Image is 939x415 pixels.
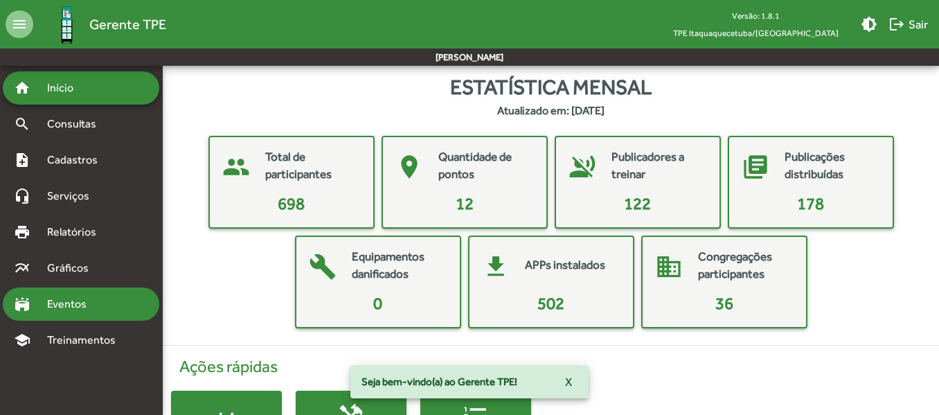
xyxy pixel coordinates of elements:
mat-icon: search [14,116,30,132]
a: Gerente TPE [33,2,166,47]
mat-card-title: Publicações distribuídas [785,148,879,184]
span: 698 [278,194,305,213]
mat-icon: people [215,146,257,188]
mat-icon: brightness_medium [861,16,877,33]
span: Gerente TPE [89,13,166,35]
strong: Atualizado em: [DATE] [497,103,605,119]
mat-icon: home [14,80,30,96]
mat-icon: logout [888,16,905,33]
span: Seja bem-vindo(a) ao Gerente TPE! [361,375,517,389]
span: X [565,369,572,394]
span: Gráficos [39,260,107,276]
span: 122 [624,194,651,213]
span: Sair [888,12,928,37]
mat-icon: note_add [14,152,30,168]
mat-icon: print [14,224,30,240]
mat-icon: menu [6,10,33,38]
span: Consultas [39,116,114,132]
span: TPE Itaquaquecetuba/[GEOGRAPHIC_DATA] [662,24,850,42]
span: 178 [797,194,824,213]
mat-card-title: Quantidade de pontos [438,148,533,184]
span: Eventos [39,296,105,312]
span: Serviços [39,188,108,204]
span: Início [39,80,93,96]
mat-icon: school [14,332,30,348]
span: 36 [715,294,733,312]
span: Relatórios [39,224,114,240]
span: 0 [373,294,382,312]
span: Cadastros [39,152,116,168]
button: Sair [883,12,933,37]
mat-icon: build [302,246,343,288]
span: 502 [537,294,564,312]
h4: Ações rápidas [171,357,931,377]
span: Estatística mensal [450,71,652,103]
mat-card-title: Congregações participantes [698,248,792,283]
mat-icon: voice_over_off [562,146,603,188]
mat-card-title: Total de participantes [265,148,359,184]
img: Logo [44,2,89,47]
span: Treinamentos [39,332,132,348]
mat-icon: library_books [735,146,776,188]
div: Versão: 1.8.1 [662,7,850,24]
mat-card-title: APPs instalados [525,256,605,274]
mat-icon: get_app [475,246,517,288]
mat-card-title: Publicadores a treinar [611,148,706,184]
mat-card-title: Equipamentos danificados [352,248,446,283]
mat-icon: domain [648,246,690,288]
mat-icon: multiline_chart [14,260,30,276]
mat-icon: place [388,146,430,188]
mat-icon: stadium [14,296,30,312]
mat-icon: headset_mic [14,188,30,204]
span: 12 [456,194,474,213]
button: X [554,369,583,394]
